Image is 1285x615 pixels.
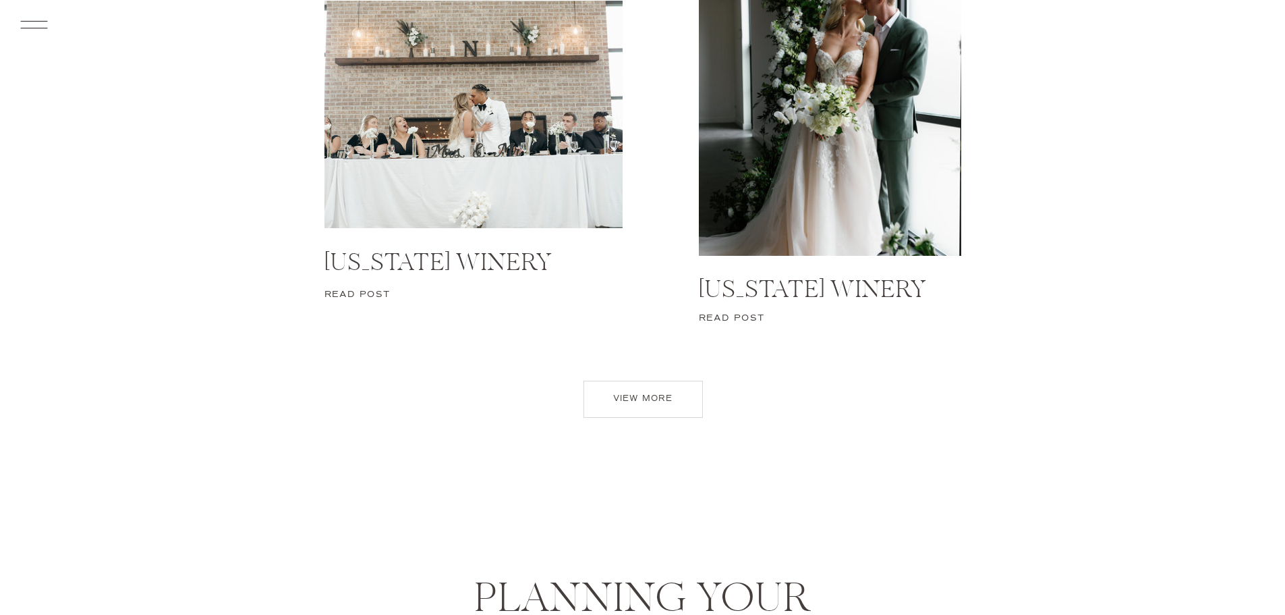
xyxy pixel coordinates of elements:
a: [US_STATE] Winery Wedding | Midwest Wedding Photographer | [PERSON_NAME] + [PERSON_NAME] [324,248,574,437]
a: Read post [699,312,770,331]
a: Read post [324,288,396,308]
a: view more [596,393,691,412]
a: [US_STATE] Winery Wedding | Midwest Wedding Photographer | [PERSON_NAME] + [PERSON_NAME] [699,275,948,464]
